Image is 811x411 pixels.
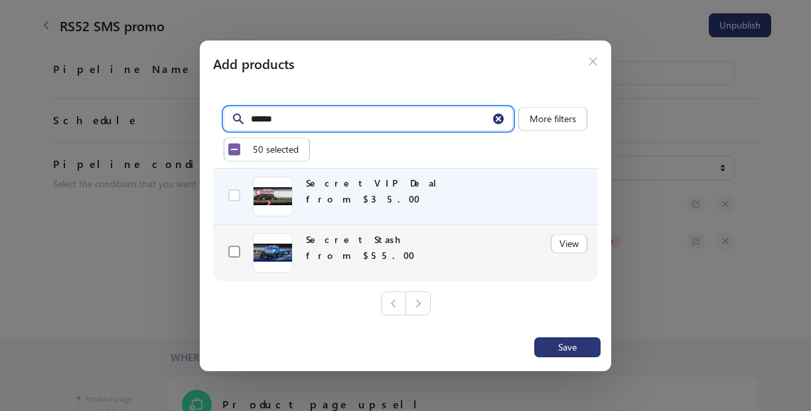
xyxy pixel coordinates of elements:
[530,114,576,124] span: More filters
[306,249,414,262] span: from $55.00
[534,337,601,357] button: Save
[306,177,442,189] span: Secret VIP Deal
[518,107,587,131] button: More filters
[583,51,603,72] button: Close
[306,233,404,246] span: Secret Stash
[253,144,299,155] span: 50 selected
[559,238,579,249] span: View
[558,342,577,353] span: Save
[551,234,587,253] button: View
[213,54,569,72] h2: Add products
[381,291,431,315] nav: Pagination
[492,112,505,125] button: Clear
[306,193,419,205] span: from $35.00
